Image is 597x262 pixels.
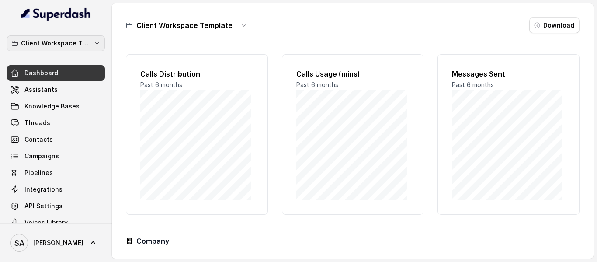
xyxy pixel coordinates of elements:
a: [PERSON_NAME] [7,231,105,255]
span: Threads [24,119,50,127]
span: API Settings [24,202,62,210]
a: Pipelines [7,165,105,181]
span: Past 6 months [140,81,182,88]
a: Contacts [7,132,105,147]
span: Pipelines [24,168,53,177]
p: Client Workspace Template [21,38,91,49]
span: Voices Library [24,218,68,227]
span: Contacts [24,135,53,144]
h3: Client Workspace Template [136,20,233,31]
button: Client Workspace Template [7,35,105,51]
a: Threads [7,115,105,131]
a: Knowledge Bases [7,98,105,114]
span: [PERSON_NAME] [33,238,83,247]
span: Dashboard [24,69,58,77]
span: Assistants [24,85,58,94]
a: API Settings [7,198,105,214]
span: Integrations [24,185,62,194]
a: Campaigns [7,148,105,164]
text: SA [14,238,24,248]
h3: Company [136,236,169,246]
span: Past 6 months [296,81,338,88]
button: Download [529,17,580,33]
h2: Messages Sent [452,69,565,79]
a: Integrations [7,182,105,197]
h2: Calls Usage (mins) [296,69,410,79]
a: Dashboard [7,65,105,81]
img: light.svg [21,7,91,21]
h2: Calls Distribution [140,69,253,79]
span: Knowledge Bases [24,102,80,111]
span: Campaigns [24,152,59,161]
a: Assistants [7,82,105,98]
a: Voices Library [7,215,105,231]
span: Past 6 months [452,81,494,88]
